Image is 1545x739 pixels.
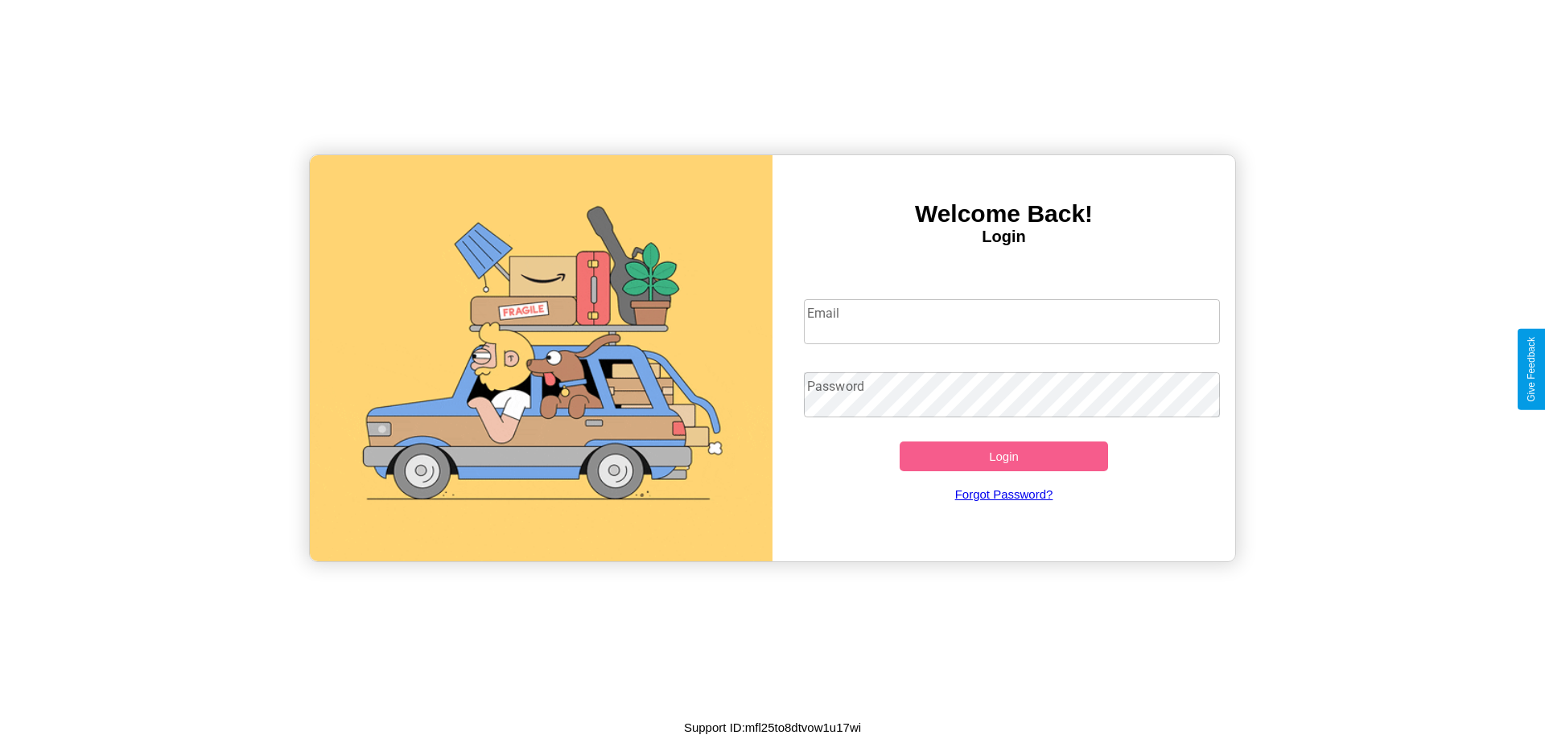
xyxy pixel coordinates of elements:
h4: Login [772,228,1235,246]
p: Support ID: mfl25to8dtvow1u17wi [684,716,861,738]
div: Give Feedback [1526,337,1537,402]
button: Login [900,441,1108,471]
a: Forgot Password? [796,471,1213,517]
img: gif [310,155,772,561]
h3: Welcome Back! [772,200,1235,228]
